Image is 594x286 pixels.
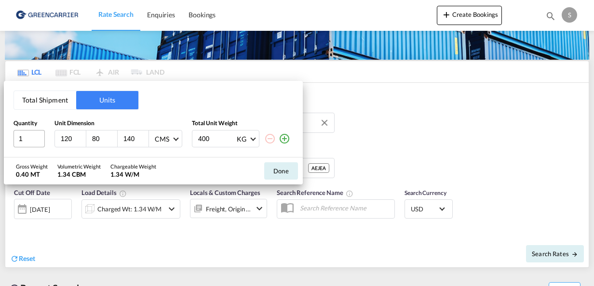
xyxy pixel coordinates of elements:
[14,91,76,109] button: Total Shipment
[110,170,156,179] div: 1.34 W/M
[110,163,156,170] div: Chargeable Weight
[60,134,86,143] input: L
[264,133,276,144] md-icon: icon-minus-circle-outline
[13,130,45,147] input: Qty
[57,170,101,179] div: 1.34 CBM
[279,133,290,144] md-icon: icon-plus-circle-outline
[264,162,298,180] button: Done
[13,119,45,128] div: Quantity
[237,135,246,143] div: KG
[192,119,293,128] div: Total Unit Weight
[197,130,236,147] input: Enter weight
[122,134,148,143] input: H
[91,134,117,143] input: W
[54,119,182,128] div: Unit Dimension
[76,91,138,109] button: Units
[57,163,101,170] div: Volumetric Weight
[155,135,169,143] div: CMS
[16,163,48,170] div: Gross Weight
[16,170,48,179] div: 0.40 MT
